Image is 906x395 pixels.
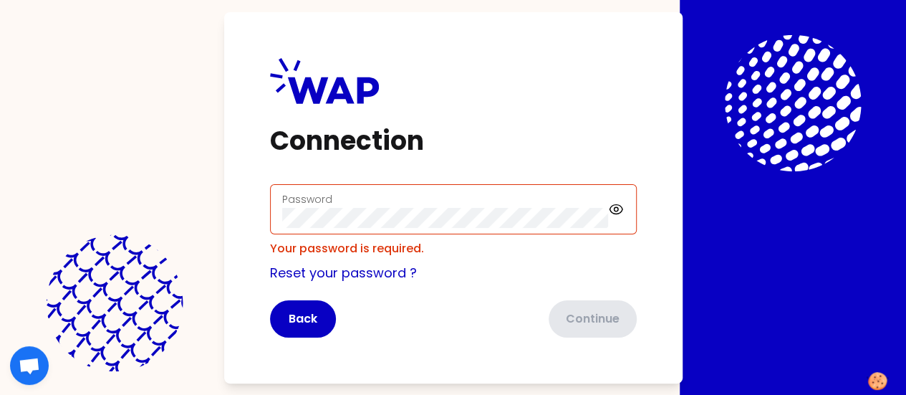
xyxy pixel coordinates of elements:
[10,346,49,385] div: Open chat
[270,300,336,338] button: Back
[549,300,637,338] button: Continue
[270,127,637,156] h1: Connection
[270,240,637,257] div: Your password is required.
[282,192,332,206] label: Password
[270,264,417,282] a: Reset your password ?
